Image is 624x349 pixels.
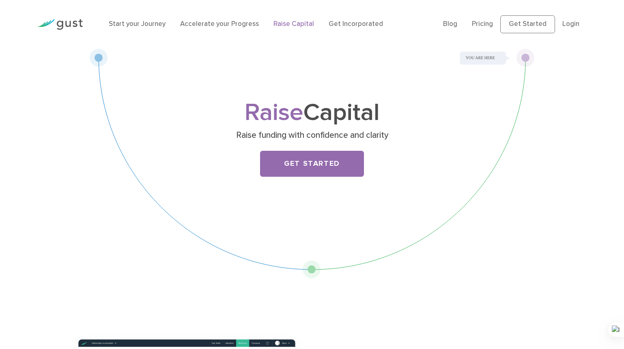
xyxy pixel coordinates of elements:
a: Start your Journey [109,20,166,28]
a: Blog [443,20,457,28]
a: Raise Capital [273,20,314,28]
img: Gust Logo [37,19,83,30]
p: Raise funding with confidence and clarity [155,130,469,141]
a: Get Incorporated [329,20,383,28]
h1: Capital [152,102,472,124]
a: Login [562,20,579,28]
span: Raise [245,98,303,127]
a: Pricing [472,20,493,28]
a: Get Started [260,151,364,177]
a: Accelerate your Progress [180,20,259,28]
a: Get Started [500,15,555,33]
